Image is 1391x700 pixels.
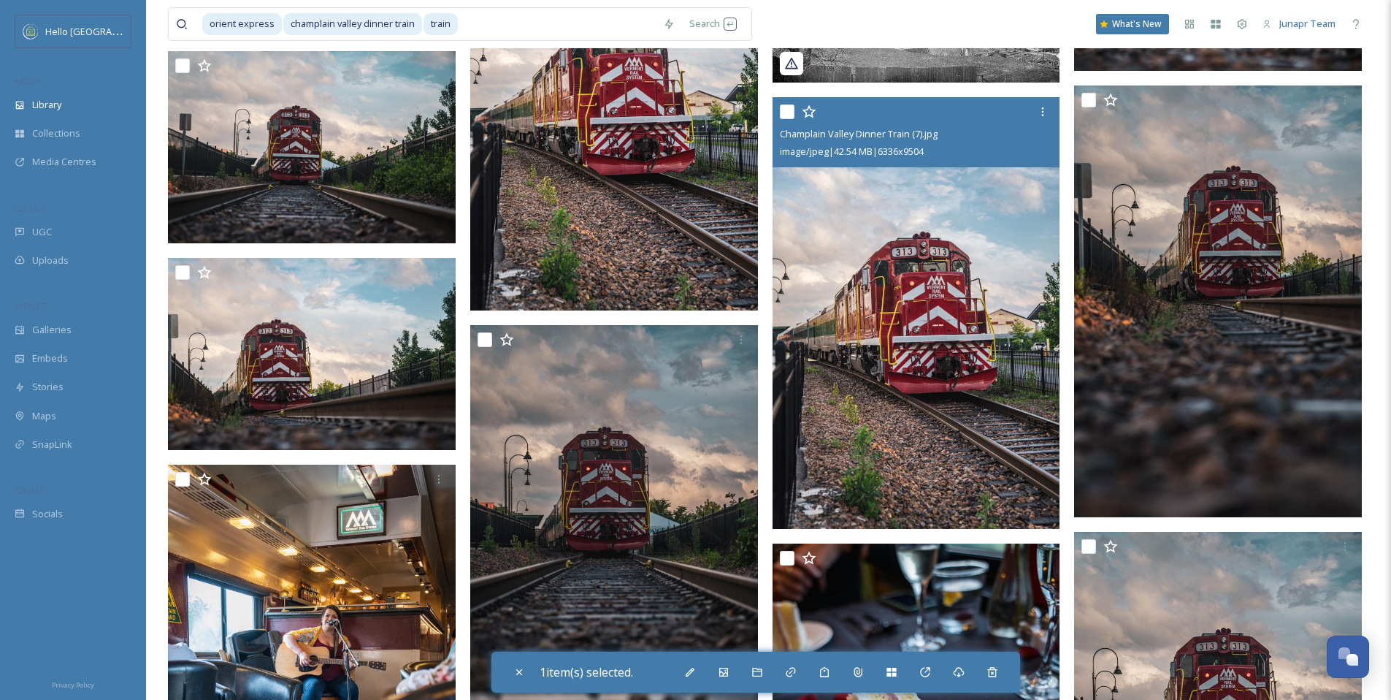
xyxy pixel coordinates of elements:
img: Champlain Valley Dinner Train (31).jpg [1074,85,1362,517]
a: Privacy Policy [52,675,94,693]
img: Champlain Valley Dinner Train (7).jpg [773,97,1060,529]
span: Hello [GEOGRAPHIC_DATA] [45,24,163,38]
span: Privacy Policy [52,680,94,690]
a: What's New [1096,14,1169,34]
span: champlain valley dinner train [283,13,422,34]
span: Champlain Valley Dinner Train (7).jpg [780,127,938,140]
span: Embeds [32,351,68,365]
span: image/jpeg | 42.54 MB | 6336 x 9504 [780,145,924,158]
span: Media Centres [32,155,96,169]
span: Library [32,98,61,112]
span: Uploads [32,254,69,267]
span: MEDIA [15,75,40,86]
span: Stories [32,380,64,394]
span: SnapLink [32,438,72,452]
span: 1 item(s) selected. [540,664,633,680]
span: UGC [32,225,52,239]
span: Junapr Team [1279,17,1336,30]
img: images.png [23,24,38,39]
a: Junapr Team [1255,9,1343,38]
span: orient express [202,13,282,34]
span: COLLECT [15,202,46,213]
span: Collections [32,126,80,140]
button: Open Chat [1327,636,1369,678]
span: Maps [32,409,56,423]
span: Galleries [32,323,72,337]
img: Champlain Valley Dinner Train (26).jpg [168,51,456,243]
span: train [424,13,458,34]
div: Search [682,9,744,38]
span: SOCIALS [15,484,44,495]
img: Champlain Valley Dinner Train (11).jpg [168,258,456,450]
span: WIDGETS [15,300,48,311]
span: Socials [32,507,63,521]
